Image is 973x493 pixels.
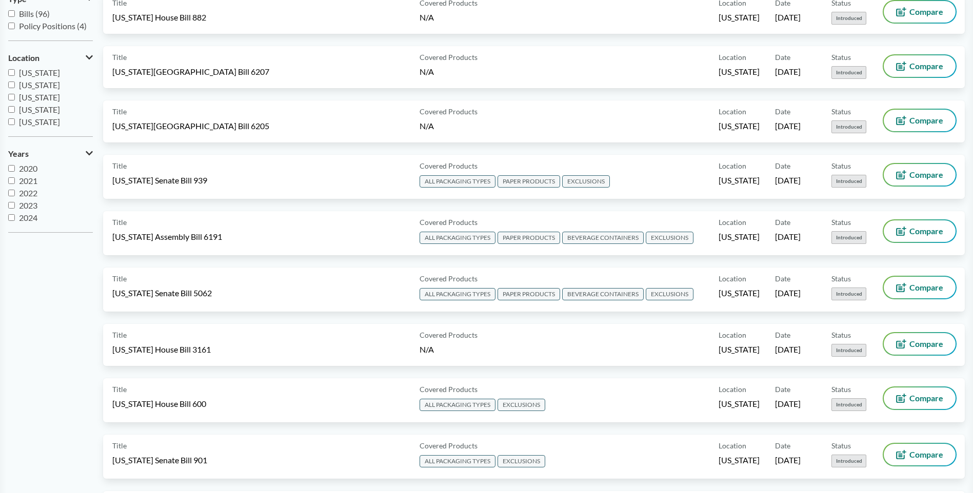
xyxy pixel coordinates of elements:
[112,175,207,186] span: [US_STATE] Senate Bill 939
[719,160,746,171] span: Location
[831,273,851,284] span: Status
[8,10,15,17] input: Bills (96)
[884,444,956,465] button: Compare
[562,232,644,244] span: BEVERAGE CONTAINERS
[884,387,956,409] button: Compare
[719,217,746,228] span: Location
[719,398,760,409] span: [US_STATE]
[831,344,866,357] span: Introduced
[420,121,434,131] span: N/A
[884,277,956,298] button: Compare
[831,12,866,25] span: Introduced
[112,398,206,409] span: [US_STATE] House Bill 600
[775,120,801,132] span: [DATE]
[884,164,956,186] button: Compare
[420,175,495,188] span: ALL PACKAGING TYPES
[112,160,127,171] span: Title
[420,232,495,244] span: ALL PACKAGING TYPES
[19,213,37,222] span: 2024
[19,80,60,90] span: [US_STATE]
[831,66,866,79] span: Introduced
[719,66,760,77] span: [US_STATE]
[420,106,478,117] span: Covered Products
[719,273,746,284] span: Location
[498,288,560,300] span: PAPER PRODUCTS
[909,283,943,292] span: Compare
[19,68,60,77] span: [US_STATE]
[420,273,478,284] span: Covered Products
[775,398,801,409] span: [DATE]
[19,9,50,18] span: Bills (96)
[8,202,15,209] input: 2023
[909,394,943,402] span: Compare
[420,455,495,467] span: ALL PACKAGING TYPES
[498,455,545,467] span: EXCLUSIONS
[719,175,760,186] span: [US_STATE]
[775,175,801,186] span: [DATE]
[112,455,207,466] span: [US_STATE] Senate Bill 901
[420,330,478,340] span: Covered Products
[19,200,37,210] span: 2023
[498,175,560,188] span: PAPER PRODUCTS
[719,384,746,395] span: Location
[831,384,851,395] span: Status
[719,455,760,466] span: [US_STATE]
[909,227,943,235] span: Compare
[775,66,801,77] span: [DATE]
[831,440,851,451] span: Status
[831,330,851,340] span: Status
[719,440,746,451] span: Location
[8,190,15,196] input: 2022
[831,160,851,171] span: Status
[719,106,746,117] span: Location
[420,12,434,22] span: N/A
[646,232,693,244] span: EXCLUSIONS
[884,333,956,355] button: Compare
[420,399,495,411] span: ALL PACKAGING TYPES
[719,344,760,355] span: [US_STATE]
[831,52,851,63] span: Status
[112,120,269,132] span: [US_STATE][GEOGRAPHIC_DATA] Bill 6205
[420,344,434,354] span: N/A
[112,440,127,451] span: Title
[8,94,15,100] input: [US_STATE]
[831,106,851,117] span: Status
[831,175,866,188] span: Introduced
[8,165,15,172] input: 2020
[112,384,127,395] span: Title
[831,398,866,411] span: Introduced
[8,69,15,76] input: [US_STATE]
[775,440,790,451] span: Date
[831,287,866,300] span: Introduced
[775,12,801,23] span: [DATE]
[112,344,211,355] span: [US_STATE] House Bill 3161
[8,118,15,125] input: [US_STATE]
[562,288,644,300] span: BEVERAGE CONTAINERS
[498,399,545,411] span: EXCLUSIONS
[775,344,801,355] span: [DATE]
[909,62,943,70] span: Compare
[8,106,15,113] input: [US_STATE]
[831,455,866,467] span: Introduced
[112,66,269,77] span: [US_STATE][GEOGRAPHIC_DATA] Bill 6207
[8,23,15,29] input: Policy Positions (4)
[112,52,127,63] span: Title
[909,340,943,348] span: Compare
[775,330,790,340] span: Date
[112,231,222,242] span: [US_STATE] Assembly Bill 6191
[420,384,478,395] span: Covered Products
[498,232,560,244] span: PAPER PRODUCTS
[884,110,956,131] button: Compare
[775,106,790,117] span: Date
[112,217,127,228] span: Title
[719,231,760,242] span: [US_STATE]
[19,92,60,102] span: [US_STATE]
[420,217,478,228] span: Covered Products
[719,52,746,63] span: Location
[775,217,790,228] span: Date
[884,220,956,242] button: Compare
[420,160,478,171] span: Covered Products
[19,188,37,198] span: 2022
[112,287,212,299] span: [US_STATE] Senate Bill 5062
[8,81,15,88] input: [US_STATE]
